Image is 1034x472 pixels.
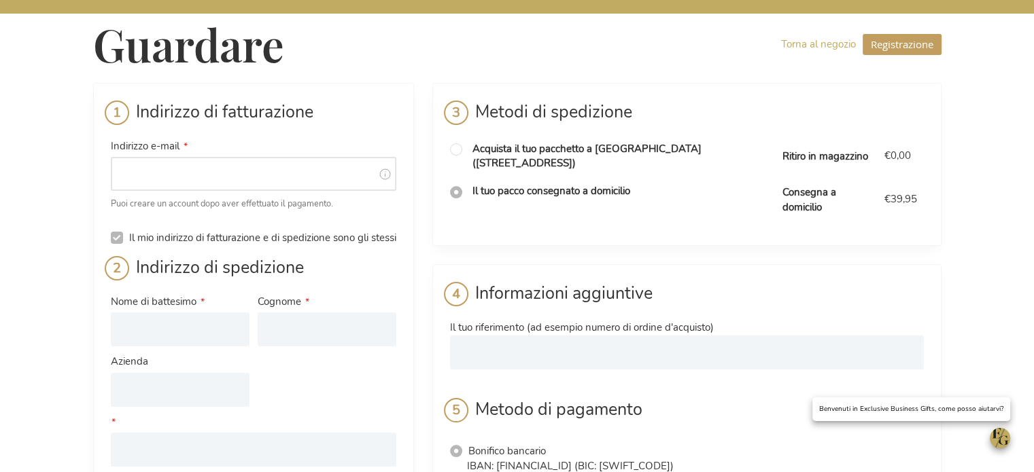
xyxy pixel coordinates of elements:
font: Puoi creare un account dopo aver effettuato il pagamento. [111,198,333,210]
font: Indirizzo di spedizione [136,256,304,279]
font: Registrazione [871,37,933,51]
font: Bonifico bancario [468,444,546,458]
font: Metodi di spedizione [475,101,632,124]
font: €39,95 [884,192,916,206]
font: Il tuo pacco consegnato a domicilio [472,184,630,198]
font: Informazioni aggiuntive [475,282,653,305]
font: Torna al negozio [781,37,856,51]
font: Consegna a domicilio [782,185,836,213]
font: Ritiro in magazzino [782,149,868,163]
font: Metodo di pagamento [475,398,642,421]
font: Indirizzo e-mail [111,139,179,153]
font: Nome di battesimo [111,295,196,308]
font: €0,00 [884,149,910,162]
font: Guardare [93,15,284,73]
font: Il mio indirizzo di fatturazione e di spedizione sono gli stessi [129,231,396,244]
font: Acquista il tuo pacchetto a [GEOGRAPHIC_DATA] ([STREET_ADDRESS]) [472,142,702,170]
a: Torna al negozio [781,37,856,52]
font: Indirizzo di fatturazione [136,101,313,124]
button: Registrazione [863,34,942,55]
font: Il tuo riferimento (ad esempio numero di ordine d'acquisto) [450,321,714,334]
font: Azienda [111,355,148,368]
font: Cognome [258,295,301,308]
